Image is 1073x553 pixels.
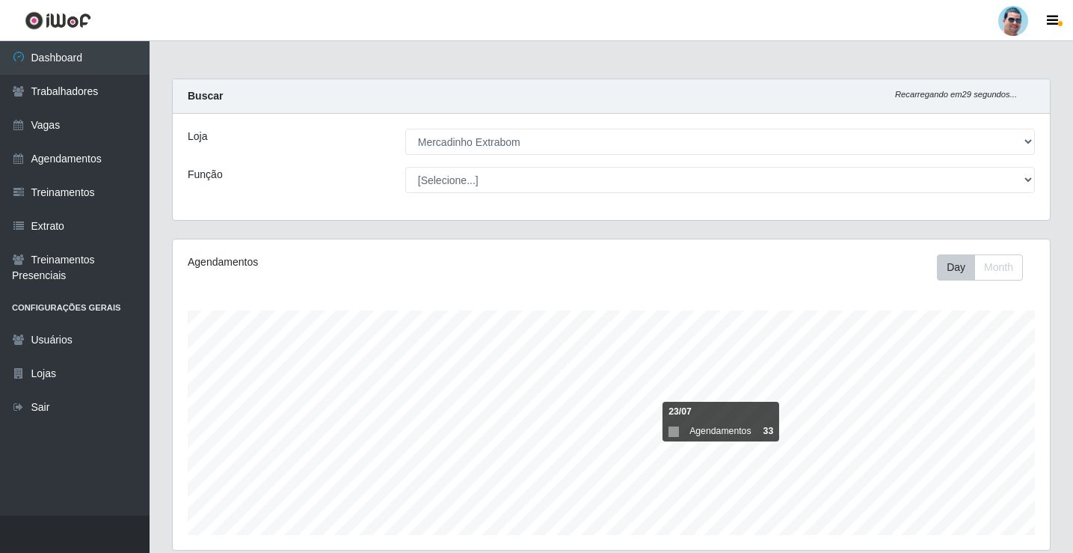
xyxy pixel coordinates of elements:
div: Toolbar with button groups [937,254,1035,281]
button: Day [937,254,975,281]
label: Função [188,167,223,183]
div: First group [937,254,1023,281]
i: Recarregando em 29 segundos... [895,90,1017,99]
strong: Buscar [188,90,223,102]
button: Month [974,254,1023,281]
div: Agendamentos [188,254,528,270]
label: Loja [188,129,207,144]
img: CoreUI Logo [25,11,91,30]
